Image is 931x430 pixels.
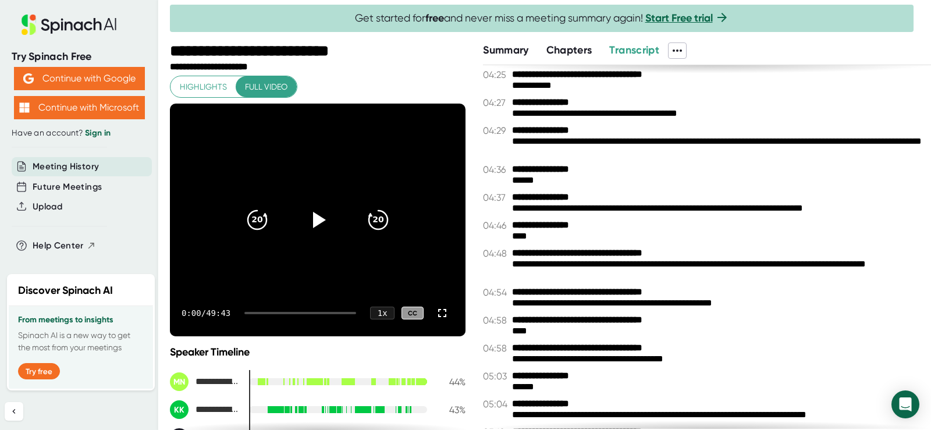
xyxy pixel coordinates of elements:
[180,80,227,94] span: Highlights
[483,287,509,298] span: 04:54
[483,164,509,175] span: 04:36
[483,44,528,56] span: Summary
[645,12,713,24] a: Start Free trial
[401,307,424,320] div: CC
[170,76,236,98] button: Highlights
[483,343,509,354] span: 04:58
[483,399,509,410] span: 05:04
[12,50,147,63] div: Try Spinach Free
[12,128,147,138] div: Have an account?
[436,376,465,388] div: 44 %
[483,248,509,259] span: 04:48
[23,73,34,84] img: Aehbyd4JwY73AAAAAElFTkSuQmCC
[170,372,189,391] div: MN
[170,400,240,419] div: Kristin Kiser
[370,307,395,319] div: 1 x
[33,239,84,253] span: Help Center
[483,315,509,326] span: 04:58
[33,200,62,214] button: Upload
[546,44,592,56] span: Chapters
[483,42,528,58] button: Summary
[18,315,144,325] h3: From meetings to insights
[182,308,230,318] div: 0:00 / 49:43
[170,372,240,391] div: Mint Hill (Supply Chain Neighborhood)
[236,76,297,98] button: Full video
[483,371,509,382] span: 05:03
[609,44,659,56] span: Transcript
[436,404,465,415] div: 43 %
[33,180,102,194] button: Future Meetings
[18,329,144,354] p: Spinach AI is a new way to get the most from your meetings
[18,283,113,298] h2: Discover Spinach AI
[609,42,659,58] button: Transcript
[483,125,509,136] span: 04:29
[170,346,465,358] div: Speaker Timeline
[483,192,509,203] span: 04:37
[85,128,111,138] a: Sign in
[18,363,60,379] button: Try free
[170,400,189,419] div: KK
[5,402,23,421] button: Collapse sidebar
[14,96,145,119] button: Continue with Microsoft
[33,239,96,253] button: Help Center
[355,12,729,25] span: Get started for and never miss a meeting summary again!
[425,12,444,24] b: free
[483,97,509,108] span: 04:27
[33,160,99,173] button: Meeting History
[483,69,509,80] span: 04:25
[891,390,919,418] div: Open Intercom Messenger
[483,220,509,231] span: 04:46
[14,67,145,90] button: Continue with Google
[245,80,287,94] span: Full video
[546,42,592,58] button: Chapters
